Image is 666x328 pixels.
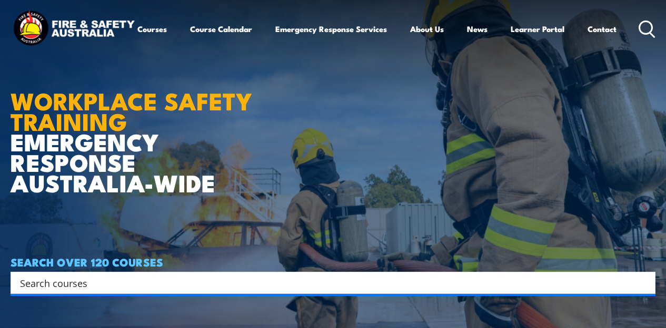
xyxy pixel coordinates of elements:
strong: WORKPLACE SAFETY TRAINING [11,82,252,139]
a: Contact [588,16,617,42]
a: Learner Portal [511,16,564,42]
a: Course Calendar [190,16,252,42]
a: Emergency Response Services [275,16,387,42]
input: Search input [20,275,632,291]
button: Search magnifier button [637,275,652,290]
h4: SEARCH OVER 120 COURSES [11,256,655,268]
h1: EMERGENCY RESPONSE AUSTRALIA-WIDE [11,64,268,193]
a: About Us [410,16,444,42]
a: Courses [137,16,167,42]
a: News [467,16,488,42]
form: Search form [22,275,634,290]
